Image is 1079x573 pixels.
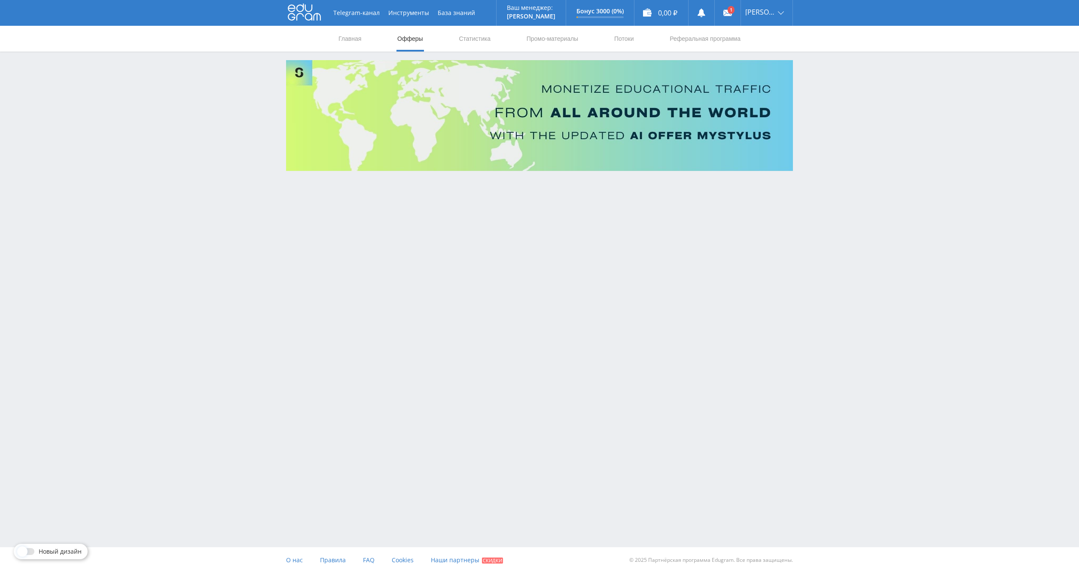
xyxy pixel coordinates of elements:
div: © 2025 Партнёрская программа Edugram. Все права защищены. [544,547,793,573]
span: Cookies [392,556,414,564]
a: Главная [338,26,362,52]
span: FAQ [363,556,375,564]
a: Статистика [458,26,491,52]
p: [PERSON_NAME] [507,13,555,20]
img: Banner [286,60,793,171]
span: Скидки [482,558,503,564]
a: Промо-материалы [526,26,579,52]
a: Правила [320,547,346,573]
span: Правила [320,556,346,564]
p: Ваш менеджер: [507,4,555,11]
a: О нас [286,547,303,573]
a: Потоки [613,26,635,52]
span: Наши партнеры [431,556,479,564]
span: О нас [286,556,303,564]
a: FAQ [363,547,375,573]
a: Cookies [392,547,414,573]
a: Офферы [396,26,424,52]
a: Наши партнеры Скидки [431,547,503,573]
span: [PERSON_NAME] [745,9,775,15]
a: Реферальная программа [669,26,741,52]
span: Новый дизайн [39,548,82,555]
p: Бонус 3000 (0%) [576,8,624,15]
